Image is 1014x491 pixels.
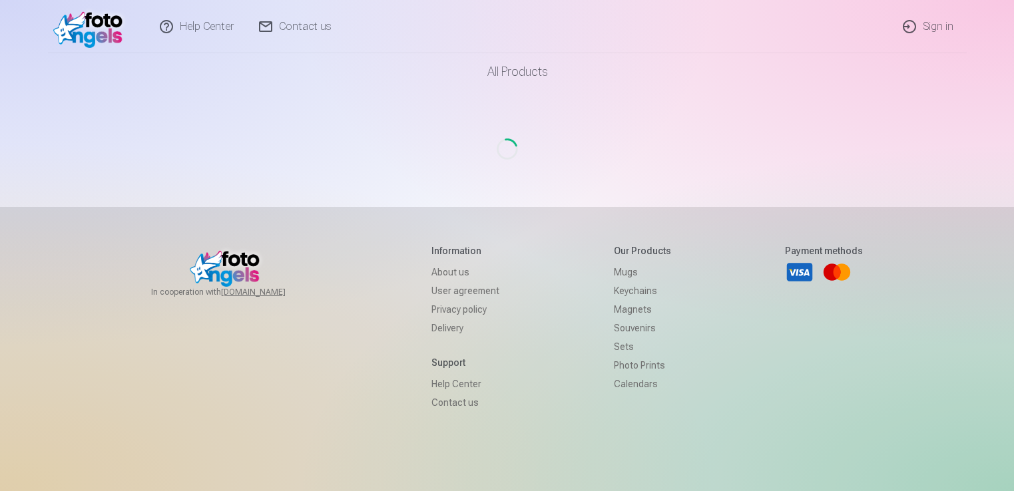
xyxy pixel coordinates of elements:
h5: Our products [614,244,671,257]
a: Contact us [431,393,499,412]
a: Mastercard [822,257,852,287]
a: Sets [614,337,671,356]
h5: Information [431,244,499,257]
a: Visa [785,257,814,287]
a: Mugs [614,263,671,281]
img: /v1 [53,5,130,48]
a: Magnets [614,300,671,319]
a: Keychains [614,281,671,300]
h5: Payment methods [785,244,863,257]
a: Souvenirs [614,319,671,337]
a: Calendars [614,375,671,393]
a: Privacy policy [431,300,499,319]
a: All products [450,53,564,90]
span: In cooperation with [151,287,318,297]
a: Delivery [431,319,499,337]
a: About us [431,263,499,281]
h5: Support [431,356,499,369]
a: [DOMAIN_NAME] [221,287,318,297]
a: Photo prints [614,356,671,375]
a: User agreement [431,281,499,300]
a: Help Center [431,375,499,393]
